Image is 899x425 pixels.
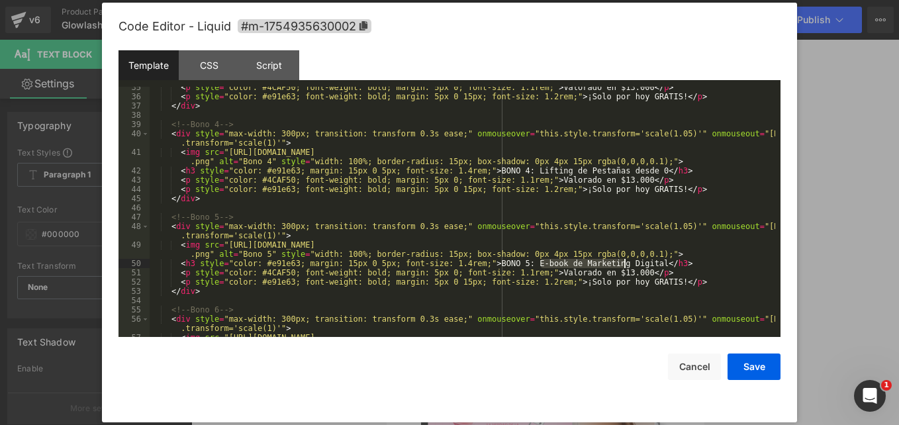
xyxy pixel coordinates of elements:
span: 1 [881,380,892,391]
div: 53 [118,287,150,296]
div: 49 [118,240,150,259]
div: 54 [118,296,150,305]
div: 43 [118,175,150,185]
div: 38 [118,111,150,120]
div: 48 [118,222,150,240]
div: 37 [118,101,150,111]
div: 45 [118,194,150,203]
div: 51 [118,268,150,277]
div: Template [118,50,179,80]
div: 57 [118,333,150,352]
div: 41 [118,148,150,166]
button: Cancel [668,354,721,380]
div: 47 [118,212,150,222]
div: 56 [118,314,150,333]
div: 50 [118,259,150,268]
span: Soñás con más clientas felices y más ingresos [34,5,267,18]
div: 39 [118,120,150,129]
span: Code Editor - Liquid [118,19,231,33]
div: 35 [118,83,150,92]
div: 55 [118,305,150,314]
div: 40 [118,129,150,148]
strong: posicionarte como una profesional [22,33,271,61]
div: 36 [118,92,150,101]
div: CSS [179,50,239,80]
p: Al dominar extensiones + lifting coreano, vas a poder satisfacer a más clientas y completa. 💖 [22,19,296,62]
iframe: Intercom live chat [854,380,886,412]
div: 42 [118,166,150,175]
div: Script [239,50,299,80]
b: ✅ [22,5,267,18]
div: 52 [118,277,150,287]
div: 44 [118,185,150,194]
button: Save [728,354,781,380]
div: 46 [118,203,150,212]
span: Click to copy [238,19,371,33]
